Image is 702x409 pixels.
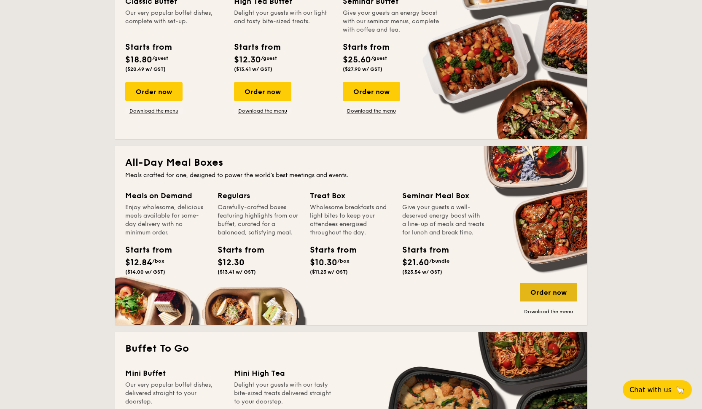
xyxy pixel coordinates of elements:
[218,244,256,256] div: Starts from
[125,66,166,72] span: ($20.49 w/ GST)
[125,171,577,180] div: Meals crafted for one, designed to power the world's best meetings and events.
[234,41,280,54] div: Starts from
[343,108,400,114] a: Download the menu
[371,55,387,61] span: /guest
[125,203,207,237] div: Enjoy wholesome, delicious meals available for same-day delivery with no minimum order.
[234,108,291,114] a: Download the menu
[402,244,440,256] div: Starts from
[310,269,348,275] span: ($11.23 w/ GST)
[125,269,165,275] span: ($14.00 w/ GST)
[402,258,429,268] span: $21.60
[125,367,224,379] div: Mini Buffet
[125,156,577,170] h2: All-Day Meal Boxes
[261,55,277,61] span: /guest
[152,258,164,264] span: /box
[125,342,577,355] h2: Buffet To Go
[343,66,382,72] span: ($27.90 w/ GST)
[675,385,685,395] span: 🦙
[125,381,224,406] div: Our very popular buffet dishes, delivered straight to your doorstep.
[402,203,484,237] div: Give your guests a well-deserved energy boost with a line-up of meals and treats for lunch and br...
[402,269,442,275] span: ($23.54 w/ GST)
[234,367,333,379] div: Mini High Tea
[234,55,261,65] span: $12.30
[125,190,207,202] div: Meals on Demand
[234,9,333,34] div: Delight your guests with our light and tasty bite-sized treats.
[234,381,333,406] div: Delight your guests with our tasty bite-sized treats delivered straight to your doorstep.
[343,41,389,54] div: Starts from
[337,258,350,264] span: /box
[234,82,291,101] div: Order now
[125,82,183,101] div: Order now
[429,258,449,264] span: /bundle
[520,283,577,301] div: Order now
[310,258,337,268] span: $10.30
[218,258,245,268] span: $12.30
[310,244,348,256] div: Starts from
[125,244,163,256] div: Starts from
[310,203,392,237] div: Wholesome breakfasts and light bites to keep your attendees energised throughout the day.
[125,41,171,54] div: Starts from
[520,308,577,315] a: Download the menu
[218,190,300,202] div: Regulars
[125,9,224,34] div: Our very popular buffet dishes, complete with set-up.
[234,66,272,72] span: ($13.41 w/ GST)
[310,190,392,202] div: Treat Box
[152,55,168,61] span: /guest
[125,108,183,114] a: Download the menu
[343,55,371,65] span: $25.60
[629,386,672,394] span: Chat with us
[125,258,152,268] span: $12.84
[402,190,484,202] div: Seminar Meal Box
[218,203,300,237] div: Carefully-crafted boxes featuring highlights from our buffet, curated for a balanced, satisfying ...
[125,55,152,65] span: $18.80
[343,82,400,101] div: Order now
[623,380,692,399] button: Chat with us🦙
[218,269,256,275] span: ($13.41 w/ GST)
[343,9,441,34] div: Give your guests an energy boost with our seminar menus, complete with coffee and tea.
